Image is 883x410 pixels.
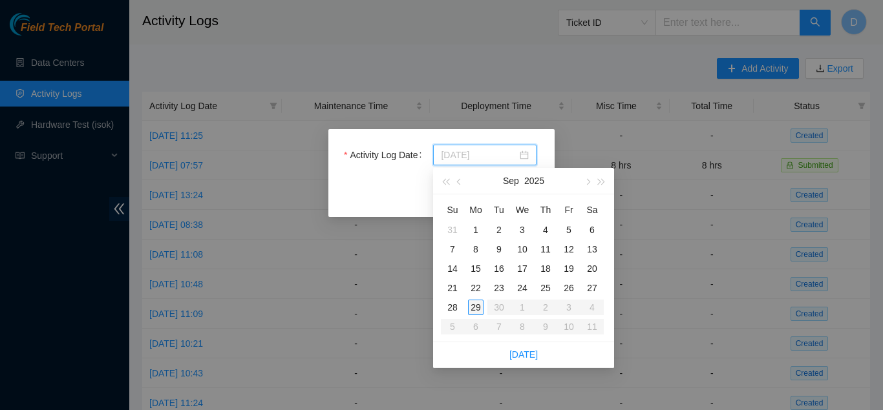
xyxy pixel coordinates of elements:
[534,278,557,298] td: 2025-09-25
[487,200,511,220] th: Tu
[580,220,604,240] td: 2025-09-06
[515,261,530,276] div: 17
[538,222,553,238] div: 4
[515,222,530,238] div: 3
[487,240,511,259] td: 2025-09-09
[511,240,534,259] td: 2025-09-10
[441,220,464,240] td: 2025-08-31
[468,261,484,276] div: 15
[464,278,487,298] td: 2025-09-22
[534,200,557,220] th: Th
[557,220,580,240] td: 2025-09-05
[491,261,507,276] div: 16
[468,241,484,257] div: 8
[509,349,538,360] a: [DATE]
[445,241,460,257] div: 7
[557,278,580,298] td: 2025-09-26
[468,222,484,238] div: 1
[468,280,484,296] div: 22
[441,200,464,220] th: Su
[445,280,460,296] div: 21
[511,200,534,220] th: We
[580,200,604,220] th: Sa
[580,240,604,259] td: 2025-09-13
[557,240,580,259] td: 2025-09-12
[584,241,600,257] div: 13
[464,298,487,317] td: 2025-09-29
[561,222,577,238] div: 5
[441,278,464,298] td: 2025-09-21
[464,200,487,220] th: Mo
[580,259,604,278] td: 2025-09-20
[584,261,600,276] div: 20
[445,261,460,276] div: 14
[441,298,464,317] td: 2025-09-28
[464,259,487,278] td: 2025-09-15
[445,300,460,315] div: 28
[511,259,534,278] td: 2025-09-17
[503,168,519,194] button: Sep
[487,259,511,278] td: 2025-09-16
[534,259,557,278] td: 2025-09-18
[491,222,507,238] div: 2
[557,200,580,220] th: Fr
[464,220,487,240] td: 2025-09-01
[538,280,553,296] div: 25
[511,220,534,240] td: 2025-09-03
[580,278,604,298] td: 2025-09-27
[441,240,464,259] td: 2025-09-07
[468,300,484,315] div: 29
[491,280,507,296] div: 23
[534,240,557,259] td: 2025-09-11
[344,145,427,165] label: Activity Log Date
[487,278,511,298] td: 2025-09-23
[464,240,487,259] td: 2025-09-08
[491,241,507,257] div: 9
[524,168,544,194] button: 2025
[538,261,553,276] div: 18
[534,220,557,240] td: 2025-09-04
[441,259,464,278] td: 2025-09-14
[584,280,600,296] div: 27
[441,148,517,162] input: Activity Log Date
[561,261,577,276] div: 19
[515,280,530,296] div: 24
[487,220,511,240] td: 2025-09-02
[557,259,580,278] td: 2025-09-19
[511,278,534,298] td: 2025-09-24
[561,280,577,296] div: 26
[584,222,600,238] div: 6
[515,241,530,257] div: 10
[561,241,577,257] div: 12
[445,222,460,238] div: 31
[538,241,553,257] div: 11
